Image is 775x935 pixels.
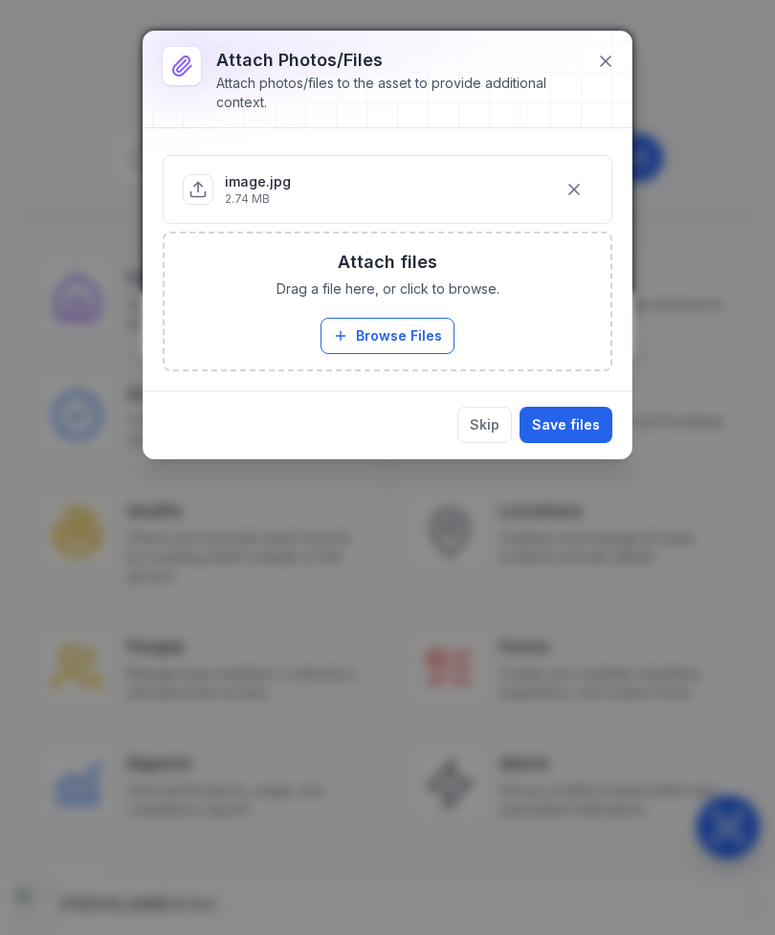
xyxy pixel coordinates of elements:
[338,249,437,276] h3: Attach files
[277,279,499,299] span: Drag a file here, or click to browse.
[457,407,512,443] button: Skip
[520,407,612,443] button: Save files
[216,47,582,74] h3: Attach photos/files
[225,172,291,191] p: image.jpg
[216,74,582,112] div: Attach photos/files to the asset to provide additional context.
[225,191,291,207] p: 2.74 MB
[321,318,454,354] button: Browse Files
